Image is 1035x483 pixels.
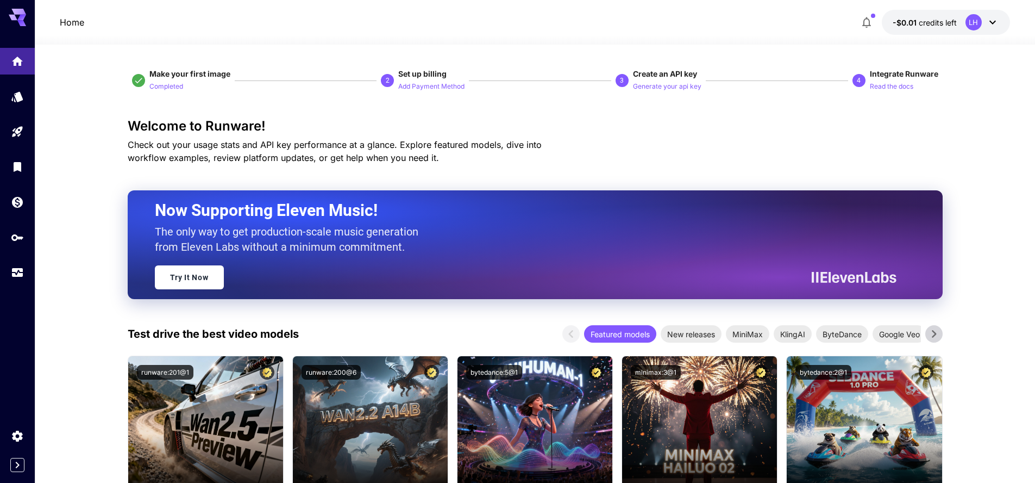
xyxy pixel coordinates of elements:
[919,18,957,27] span: credits left
[11,231,24,244] div: API Keys
[128,139,542,163] span: Check out your usage stats and API key performance at a glance. Explore featured models, dive int...
[633,82,701,92] p: Generate your api key
[726,329,769,340] span: MiniMax
[873,325,926,343] div: Google Veo
[631,365,681,380] button: minimax:3@1
[60,16,84,29] a: Home
[882,10,1010,35] button: -$0.0133LH
[661,329,722,340] span: New releases
[386,76,390,85] p: 2
[11,195,24,209] div: Wallet
[726,325,769,343] div: MiniMax
[10,458,24,472] button: Expand sidebar
[857,76,861,85] p: 4
[149,69,230,78] span: Make your first image
[11,125,24,139] div: Playground
[873,329,926,340] span: Google Veo
[795,365,851,380] button: bytedance:2@1
[816,329,868,340] span: ByteDance
[149,79,183,92] button: Completed
[155,200,888,221] h2: Now Supporting Eleven Music!
[589,365,604,380] button: Certified Model – Vetted for best performance and includes a commercial license.
[965,14,982,30] div: LH
[60,16,84,29] nav: breadcrumb
[633,79,701,92] button: Generate your api key
[11,429,24,443] div: Settings
[424,365,439,380] button: Certified Model – Vetted for best performance and includes a commercial license.
[633,69,697,78] span: Create an API key
[661,325,722,343] div: New releases
[466,365,522,380] button: bytedance:5@1
[155,224,426,255] p: The only way to get production-scale music generation from Eleven Labs without a minimum commitment.
[584,325,656,343] div: Featured models
[398,79,465,92] button: Add Payment Method
[11,90,24,103] div: Models
[620,76,624,85] p: 3
[893,18,919,27] span: -$0.01
[919,365,933,380] button: Certified Model – Vetted for best performance and includes a commercial license.
[149,82,183,92] p: Completed
[128,326,299,342] p: Test drive the best video models
[11,266,24,280] div: Usage
[398,82,465,92] p: Add Payment Method
[870,69,938,78] span: Integrate Runware
[128,119,943,134] h3: Welcome to Runware!
[584,329,656,340] span: Featured models
[137,365,193,380] button: runware:201@1
[398,69,447,78] span: Set up billing
[11,51,24,65] div: Home
[870,79,913,92] button: Read the docs
[870,82,913,92] p: Read the docs
[11,160,24,174] div: Library
[302,365,361,380] button: runware:200@6
[754,365,768,380] button: Certified Model – Vetted for best performance and includes a commercial license.
[893,17,957,28] div: -$0.0133
[260,365,274,380] button: Certified Model – Vetted for best performance and includes a commercial license.
[816,325,868,343] div: ByteDance
[774,325,812,343] div: KlingAI
[774,329,812,340] span: KlingAI
[155,265,224,289] a: Try It Now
